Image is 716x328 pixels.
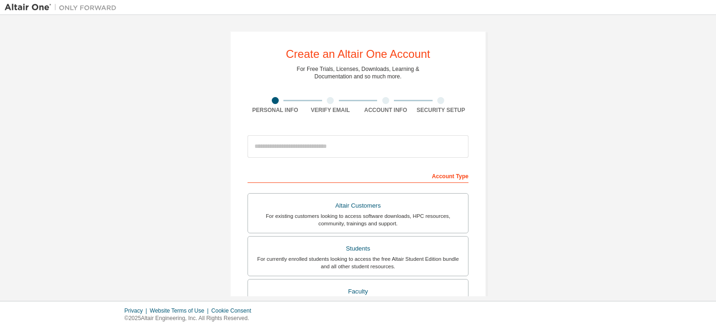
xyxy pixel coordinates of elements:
[254,285,462,298] div: Faculty
[358,106,413,114] div: Account Info
[254,212,462,227] div: For existing customers looking to access software downloads, HPC resources, community, trainings ...
[254,255,462,270] div: For currently enrolled students looking to access the free Altair Student Edition bundle and all ...
[286,49,430,60] div: Create an Altair One Account
[303,106,358,114] div: Verify Email
[254,242,462,255] div: Students
[248,168,468,183] div: Account Type
[124,307,150,314] div: Privacy
[254,199,462,212] div: Altair Customers
[413,106,469,114] div: Security Setup
[124,314,257,322] p: © 2025 Altair Engineering, Inc. All Rights Reserved.
[297,65,420,80] div: For Free Trials, Licenses, Downloads, Learning & Documentation and so much more.
[150,307,211,314] div: Website Terms of Use
[248,106,303,114] div: Personal Info
[5,3,121,12] img: Altair One
[211,307,256,314] div: Cookie Consent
